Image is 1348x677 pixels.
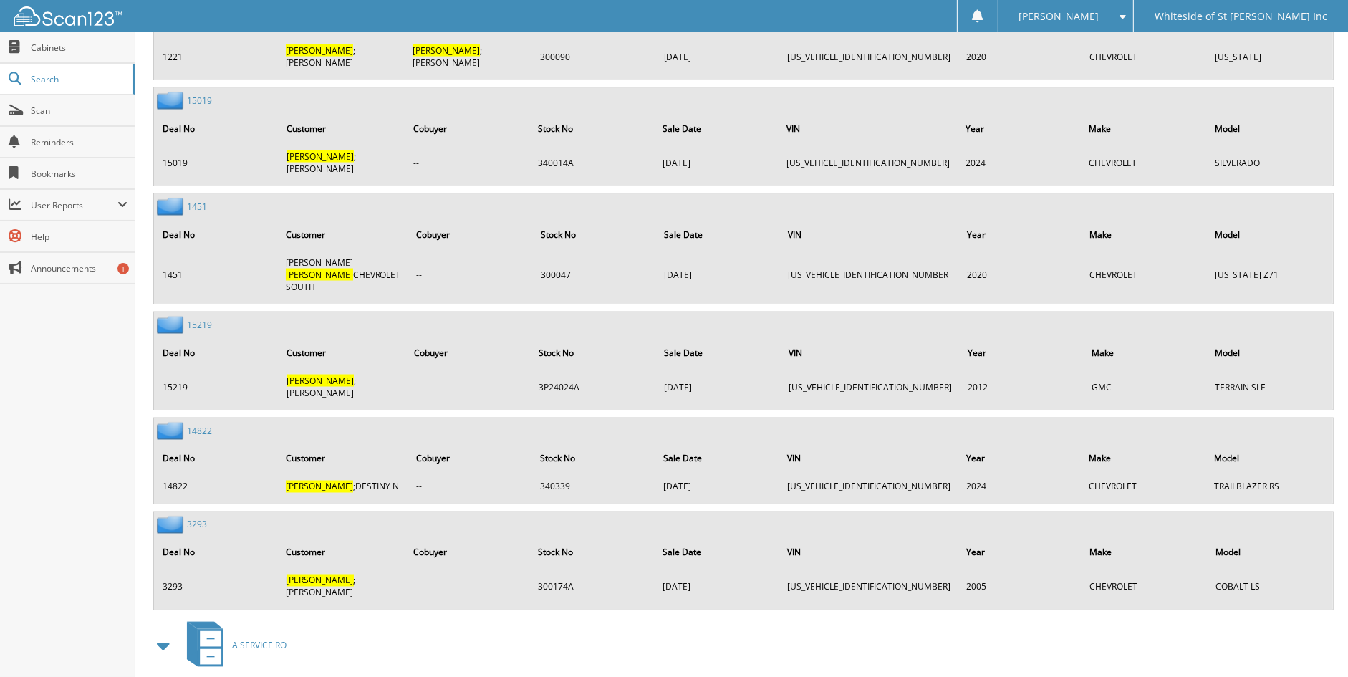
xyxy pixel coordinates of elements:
span: [PERSON_NAME] [286,481,353,493]
td: 300047 [534,251,656,299]
td: ;[PERSON_NAME] [279,39,404,75]
img: folder2.png [157,198,187,216]
th: Cobuyer [406,538,529,567]
th: Cobuyer [410,220,532,249]
span: [PERSON_NAME] [286,44,353,57]
td: -- [410,251,532,299]
td: -- [406,569,529,605]
td: TERRAIN SLE [1208,369,1332,405]
th: Make [1083,538,1208,567]
a: A SERVICE RO [178,618,287,674]
td: [PERSON_NAME] CHEVROLET SOUTH [279,251,408,299]
td: [US_STATE] Z71 [1208,251,1332,299]
th: Deal No [155,220,277,249]
span: Whiteside of St [PERSON_NAME] Inc [1155,12,1327,21]
th: Cobuyer [409,444,531,474]
span: [PERSON_NAME] [287,150,354,163]
td: 2005 [959,569,1082,605]
td: CHEVROLET [1082,145,1206,181]
td: [US_STATE] [1208,39,1332,75]
th: Year [959,538,1082,567]
img: folder2.png [157,422,187,440]
th: Deal No [155,444,277,474]
td: 3293 [155,569,278,605]
th: Model [1208,338,1332,368]
span: Search [31,73,125,85]
th: Year [961,338,1083,368]
td: -- [407,369,530,405]
td: [US_VEHICLE_IDENTIFICATION_NUMBER] [780,39,958,75]
th: Customer [279,220,408,249]
td: ;[PERSON_NAME] [279,369,405,405]
img: folder2.png [157,92,187,110]
th: Model [1208,114,1332,143]
img: folder2.png [157,516,187,534]
th: Year [958,114,1080,143]
span: Bookmarks [31,168,127,180]
th: VIN [781,338,959,368]
td: 2012 [961,369,1083,405]
td: 1451 [155,251,277,299]
td: 2024 [959,475,1081,499]
td: ;DESTINY N [279,475,407,499]
th: Model [1208,538,1332,567]
th: VIN [780,538,958,567]
td: [DATE] [657,369,780,405]
td: GMC [1084,369,1207,405]
th: Deal No [155,114,278,143]
a: 14822 [187,425,212,437]
iframe: Chat Widget [1276,608,1348,677]
td: 340339 [533,475,655,499]
a: 15019 [187,95,212,107]
td: [DATE] [655,145,778,181]
td: CHEVROLET [1083,569,1208,605]
span: Announcements [31,262,127,274]
span: Scan [31,105,127,117]
td: CHEVROLET [1082,39,1206,75]
th: Year [960,220,1082,249]
td: ;[PERSON_NAME] [279,569,405,605]
td: ;[PERSON_NAME] [279,145,405,181]
td: -- [406,145,529,181]
td: ;[PERSON_NAME] [405,39,531,75]
span: Help [31,231,127,243]
span: Cabinets [31,42,127,54]
th: Sale Date [657,444,779,474]
th: Customer [279,538,405,567]
td: 300090 [533,39,655,75]
span: [PERSON_NAME] [287,375,354,387]
span: [PERSON_NAME] [1019,12,1099,21]
td: [DATE] [657,475,779,499]
td: 2024 [958,145,1080,181]
span: [PERSON_NAME] [286,269,353,281]
th: Sale Date [655,114,778,143]
td: [US_VEHICLE_IDENTIFICATION_NUMBER] [781,251,958,299]
span: [PERSON_NAME] [413,44,480,57]
th: Deal No [155,538,278,567]
th: Sale Date [657,338,780,368]
td: COBALT LS [1208,569,1332,605]
th: Customer [279,338,405,368]
td: [DATE] [656,569,779,605]
th: Customer [279,114,405,143]
span: A SERVICE RO [232,640,287,652]
th: Stock No [533,444,655,474]
td: 2020 [959,39,1081,75]
img: scan123-logo-white.svg [14,6,122,26]
th: Model [1208,444,1332,474]
div: 1 [117,263,129,274]
th: Make [1082,444,1206,474]
th: VIN [781,220,958,249]
th: Cobuyer [406,114,529,143]
td: [DATE] [657,39,779,75]
span: Reminders [31,136,127,148]
td: [US_VEHICLE_IDENTIFICATION_NUMBER] [780,475,958,499]
span: User Reports [31,199,117,211]
img: folder2.png [157,316,187,334]
td: 3P24024A [531,369,655,405]
td: TRAILBLAZER RS [1208,475,1332,499]
th: Make [1082,220,1206,249]
a: 15219 [187,319,212,331]
td: [US_VEHICLE_IDENTIFICATION_NUMBER] [779,145,957,181]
